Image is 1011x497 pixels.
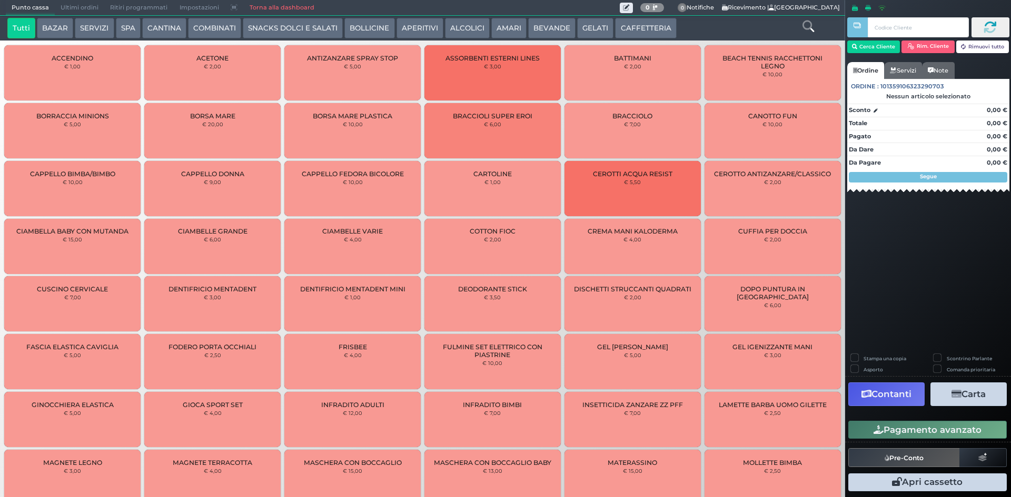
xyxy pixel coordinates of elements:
span: CARTOLINE [473,170,512,178]
button: SERVIZI [75,18,114,39]
button: CAFFETTERIA [615,18,676,39]
small: € 5,50 [624,179,641,185]
span: CREMA MANI KALODERMA [588,227,678,235]
small: € 1,00 [344,294,361,300]
span: INSETTICIDA ZANZARE ZZ PFF [582,401,683,409]
small: € 2,00 [764,236,781,242]
a: Servizi [884,62,922,79]
button: SPA [116,18,141,39]
span: CANOTTO FUN [748,112,797,120]
strong: 0,00 € [987,146,1007,153]
small: € 10,00 [482,360,502,366]
a: Note [922,62,954,79]
span: FULMINE SET ELETTRICO CON PIASTRINE [433,343,552,359]
small: € 10,00 [762,71,782,77]
small: € 10,00 [343,179,363,185]
div: Nessun articolo selezionato [847,93,1009,100]
button: SNACKS DOLCI E SALATI [243,18,343,39]
small: € 3,00 [64,468,81,474]
label: Comanda prioritaria [947,366,995,373]
small: € 4,00 [344,236,362,242]
small: € 2,00 [624,294,641,300]
small: € 9,00 [204,179,221,185]
button: ALCOLICI [445,18,490,39]
small: € 5,00 [64,410,81,416]
label: Stampa una copia [864,355,906,362]
button: Pagamento avanzato [848,421,1007,439]
small: € 5,00 [64,121,81,127]
span: Punto cassa [6,1,55,15]
small: € 4,00 [204,468,222,474]
span: GEL IGENIZZANTE MANI [732,343,812,351]
button: Contanti [848,382,925,406]
span: DOPO PUNTURA IN [GEOGRAPHIC_DATA] [713,285,831,301]
b: 0 [646,4,650,11]
span: CIAMBELLA BABY CON MUTANDA [16,227,128,235]
span: INFRADITO ADULTI [321,401,384,409]
span: ASSORBENTI ESTERNI LINES [445,54,540,62]
span: Ordine : [851,82,879,91]
button: BAZAR [37,18,73,39]
span: 0 [678,3,687,13]
small: € 2,00 [484,236,501,242]
small: € 2,00 [624,63,641,69]
span: FODERO PORTA OCCHIALI [168,343,256,351]
small: € 10,00 [63,179,83,185]
small: € 2,00 [764,179,781,185]
strong: Da Dare [849,146,874,153]
span: BATTIMANI [614,54,651,62]
small: € 7,00 [624,410,641,416]
span: DEODORANTE STICK [458,285,527,293]
a: Torna alla dashboard [243,1,320,15]
button: BEVANDE [528,18,576,39]
small: € 2,50 [764,410,781,416]
span: INFRADITO BIMBI [463,401,522,409]
span: GEL [PERSON_NAME] [597,343,668,351]
span: MATERASSINO [608,459,657,466]
label: Asporto [864,366,883,373]
strong: 0,00 € [987,159,1007,166]
strong: Da Pagare [849,159,881,166]
span: GIOCA SPORT SET [183,401,243,409]
small: € 10,00 [762,121,782,127]
button: APERITIVI [397,18,443,39]
small: € 6,00 [204,236,221,242]
span: FRISBEE [339,343,367,351]
span: CAPPELLO BIMBA/BIMBO [30,170,115,178]
button: Pre-Conto [848,448,960,467]
button: Rimuovi tutto [956,40,1009,53]
strong: Pagato [849,133,871,140]
small: € 2,00 [204,63,221,69]
small: € 4,00 [204,410,222,416]
span: DISCHETTI STRUCCANTI QUADRATI [574,285,691,293]
span: BORRACCIA MINIONS [36,112,109,120]
button: Rim. Cliente [901,40,955,53]
span: CAPPELLO DONNA [181,170,244,178]
span: GINOCCHIERA ELASTICA [32,401,114,409]
strong: Totale [849,119,867,127]
span: LAMETTE BARBA UOMO GILETTE [719,401,827,409]
small: € 4,00 [344,352,362,358]
span: ACCENDINO [52,54,93,62]
button: COMBINATI [188,18,241,39]
small: € 7,00 [64,294,81,300]
span: MAGNETE LEGNO [43,459,102,466]
small: € 2,50 [204,352,221,358]
small: € 7,00 [484,410,501,416]
span: CUSCINO CERVICALE [37,285,108,293]
strong: 0,00 € [987,133,1007,140]
strong: 0,00 € [987,119,1007,127]
span: BRACCIOLO [612,112,652,120]
label: Scontrino Parlante [947,355,992,362]
span: CEROTTI ACQUA RESIST [593,170,672,178]
span: CIAMBELLE VARIE [322,227,383,235]
span: CUFFIA PER DOCCIA [738,227,807,235]
small: € 5,00 [624,352,641,358]
a: Ordine [847,62,884,79]
span: Ultimi ordini [55,1,104,15]
span: CAPPELLO FEDORA BICOLORE [302,170,404,178]
button: Apri cassetto [848,473,1007,491]
small: € 5,00 [64,352,81,358]
button: Carta [930,382,1007,406]
span: CIAMBELLE GRANDE [178,227,247,235]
